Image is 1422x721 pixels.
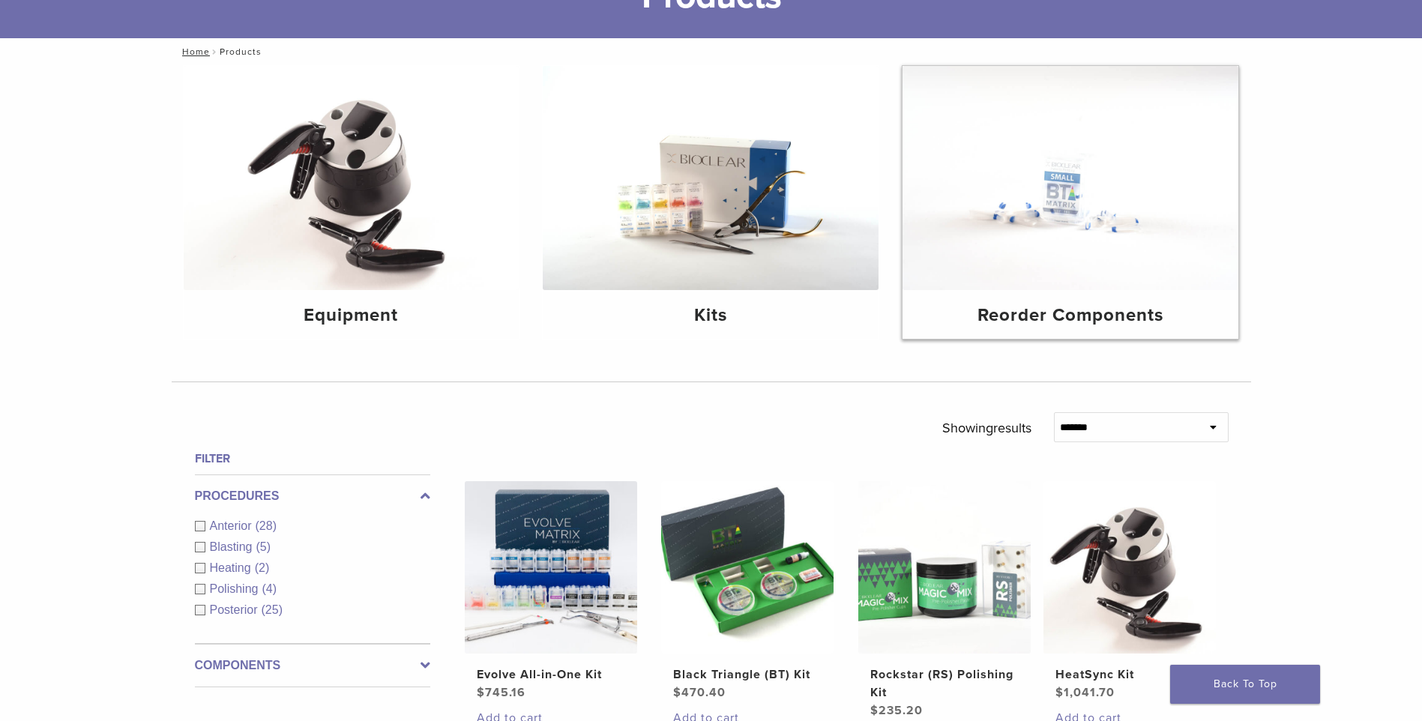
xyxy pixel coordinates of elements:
[942,412,1031,444] p: Showing results
[210,540,256,553] span: Blasting
[172,38,1251,65] nav: Products
[661,481,834,654] img: Black Triangle (BT) Kit
[464,481,639,702] a: Evolve All-in-One KitEvolve All-in-One Kit $745.16
[477,666,625,684] h2: Evolve All-in-One Kit
[477,685,485,700] span: $
[673,666,822,684] h2: Black Triangle (BT) Kit
[255,561,270,574] span: (2)
[915,302,1226,329] h4: Reorder Components
[210,561,255,574] span: Heating
[210,48,220,55] span: /
[858,481,1032,720] a: Rockstar (RS) Polishing KitRockstar (RS) Polishing Kit $235.20
[195,487,430,505] label: Procedures
[184,66,519,290] img: Equipment
[673,685,681,700] span: $
[262,603,283,616] span: (25)
[210,582,262,595] span: Polishing
[870,703,923,718] bdi: 235.20
[195,450,430,468] h4: Filter
[196,302,507,329] h4: Equipment
[660,481,835,702] a: Black Triangle (BT) KitBlack Triangle (BT) Kit $470.40
[903,66,1238,290] img: Reorder Components
[903,66,1238,339] a: Reorder Components
[178,46,210,57] a: Home
[870,703,879,718] span: $
[870,666,1019,702] h2: Rockstar (RS) Polishing Kit
[1055,685,1064,700] span: $
[673,685,726,700] bdi: 470.40
[1043,481,1216,654] img: HeatSync Kit
[858,481,1031,654] img: Rockstar (RS) Polishing Kit
[195,657,430,675] label: Components
[543,66,879,290] img: Kits
[543,66,879,339] a: Kits
[1055,685,1115,700] bdi: 1,041.70
[210,603,262,616] span: Posterior
[256,519,277,532] span: (28)
[256,540,271,553] span: (5)
[555,302,867,329] h4: Kits
[1055,666,1204,684] h2: HeatSync Kit
[1043,481,1217,702] a: HeatSync KitHeatSync Kit $1,041.70
[477,685,525,700] bdi: 745.16
[1170,665,1320,704] a: Back To Top
[210,519,256,532] span: Anterior
[184,66,519,339] a: Equipment
[262,582,277,595] span: (4)
[465,481,637,654] img: Evolve All-in-One Kit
